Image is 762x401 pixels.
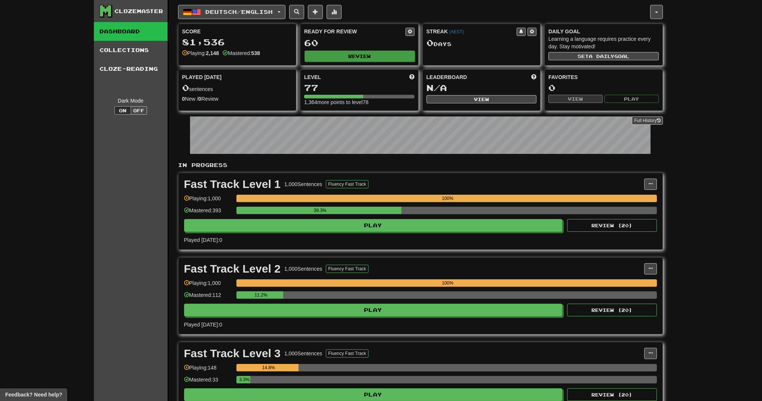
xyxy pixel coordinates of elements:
[184,219,563,232] button: Play
[326,349,368,358] button: Fluency Fast Track
[548,73,659,81] div: Favorites
[304,98,414,106] div: 1,364 more points to level 78
[184,348,281,359] div: Fast Track Level 3
[305,51,415,62] button: Review
[184,291,233,304] div: Mastered: 112
[251,50,260,56] strong: 538
[182,73,222,81] span: Played [DATE]
[284,265,322,273] div: 1,000 Sentences
[131,106,147,115] button: Off
[182,37,293,47] div: 81,536
[326,265,368,273] button: Fluency Fast Track
[239,376,250,383] div: 3.3%
[289,5,304,19] button: Search sentences
[426,38,537,48] div: Day s
[94,22,168,41] a: Dashboard
[182,96,185,102] strong: 0
[304,73,321,81] span: Level
[223,49,260,57] div: Mastered:
[426,73,467,81] span: Leaderboard
[239,291,284,299] div: 11.2%
[94,60,168,78] a: Cloze-Reading
[605,95,659,103] button: Play
[205,9,273,15] span: Deutsch / English
[426,28,517,35] div: Streak
[184,279,233,292] div: Playing: 1,000
[182,28,293,35] div: Score
[589,54,614,59] span: a daily
[426,95,537,103] button: View
[184,237,222,243] span: Played [DATE]: 0
[184,195,233,207] div: Playing: 1,000
[327,5,342,19] button: More stats
[206,50,219,56] strong: 2,148
[531,73,536,81] span: This week in points, UTC
[567,304,657,316] button: Review (20)
[182,49,219,57] div: Playing:
[284,180,322,188] div: 1,000 Sentences
[239,364,299,371] div: 14.8%
[548,35,659,50] div: Learning a language requires practice every day. Stay motivated!
[567,219,657,232] button: Review (20)
[409,73,414,81] span: Score more points to level up
[567,388,657,401] button: Review (20)
[184,304,563,316] button: Play
[182,95,293,103] div: New / Review
[94,41,168,60] a: Collections
[114,7,163,15] div: Clozemaster
[184,376,233,388] div: Mastered: 33
[184,388,563,401] button: Play
[239,195,657,202] div: 100%
[326,180,368,188] button: Fluency Fast Track
[178,5,285,19] button: Deutsch/English
[184,179,281,190] div: Fast Track Level 1
[5,391,62,398] span: Open feedback widget
[304,28,406,35] div: Ready for Review
[548,95,603,103] button: View
[304,38,414,48] div: 60
[239,279,657,287] div: 100%
[114,106,131,115] button: On
[304,83,414,92] div: 77
[308,5,323,19] button: Add sentence to collection
[632,116,662,125] a: Full History
[449,29,464,34] a: (AEST)
[178,161,663,169] p: In Progress
[100,97,162,104] div: Dark Mode
[184,364,233,376] div: Playing: 148
[184,263,281,274] div: Fast Track Level 2
[426,37,434,48] span: 0
[182,82,189,93] span: 0
[548,52,659,60] button: Seta dailygoal
[548,28,659,35] div: Daily Goal
[239,207,401,214] div: 39.3%
[184,207,233,219] div: Mastered: 393
[284,350,322,357] div: 1,000 Sentences
[182,83,293,93] div: sentences
[184,322,222,328] span: Played [DATE]: 0
[548,83,659,92] div: 0
[198,96,201,102] strong: 0
[426,82,447,93] span: N/A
